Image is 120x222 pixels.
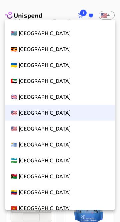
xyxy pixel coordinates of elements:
li: 🇺🇸 [GEOGRAPHIC_DATA] [5,105,115,121]
li: 🇹🇻 [GEOGRAPHIC_DATA] [5,25,115,41]
li: 🇺🇾 [GEOGRAPHIC_DATA] [5,137,115,152]
li: 🇦🇪 [GEOGRAPHIC_DATA] [5,73,115,89]
li: 🇺🇸 [GEOGRAPHIC_DATA] [5,121,115,137]
li: 🇻🇳 [GEOGRAPHIC_DATA] [5,200,115,216]
li: 🇬🇧 [GEOGRAPHIC_DATA] [5,89,115,105]
li: 🇻🇪 [GEOGRAPHIC_DATA] [5,184,115,200]
li: 🇺🇬 [GEOGRAPHIC_DATA] [5,41,115,57]
li: 🇺🇿 [GEOGRAPHIC_DATA] [5,152,115,168]
li: 🇻🇺 [GEOGRAPHIC_DATA] [5,168,115,184]
li: 🇺🇦 [GEOGRAPHIC_DATA] [5,57,115,73]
